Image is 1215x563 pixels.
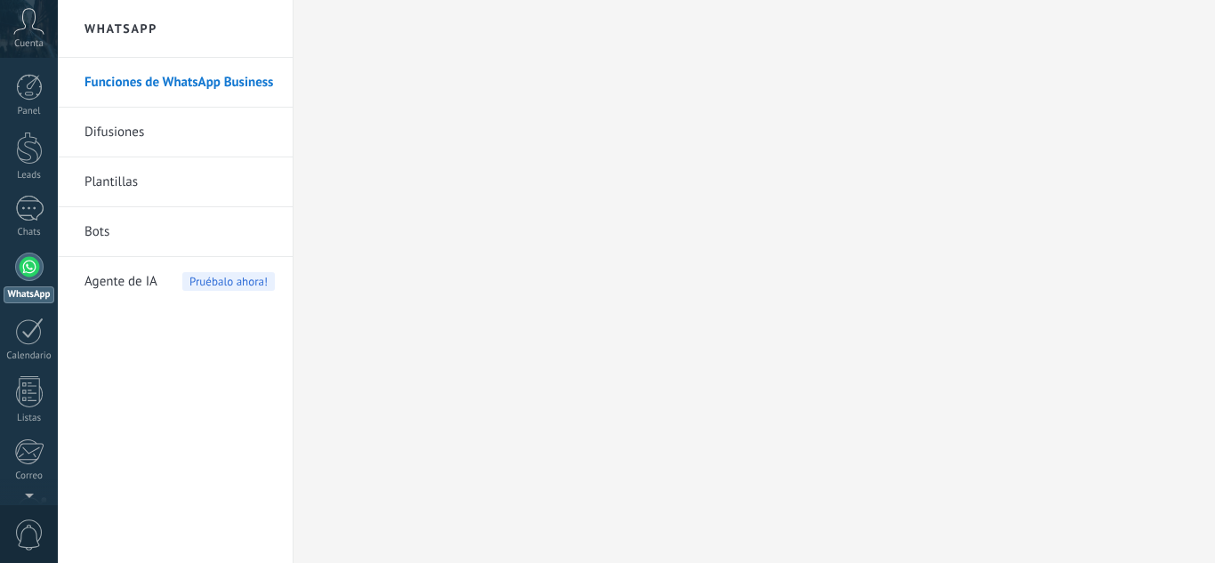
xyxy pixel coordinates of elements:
div: Chats [4,227,55,238]
a: Plantillas [84,157,275,207]
div: Leads [4,170,55,181]
span: Pruébalo ahora! [182,272,275,291]
a: Agente de IAPruébalo ahora! [84,257,275,307]
span: Cuenta [14,38,44,50]
div: Panel [4,106,55,117]
div: Listas [4,413,55,424]
span: Agente de IA [84,257,157,307]
div: WhatsApp [4,286,54,303]
li: Plantillas [58,157,293,207]
a: Funciones de WhatsApp Business [84,58,275,108]
li: Agente de IA [58,257,293,306]
li: Bots [58,207,293,257]
div: Correo [4,471,55,482]
li: Funciones de WhatsApp Business [58,58,293,108]
a: Difusiones [84,108,275,157]
li: Difusiones [58,108,293,157]
div: Calendario [4,350,55,362]
a: Bots [84,207,275,257]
